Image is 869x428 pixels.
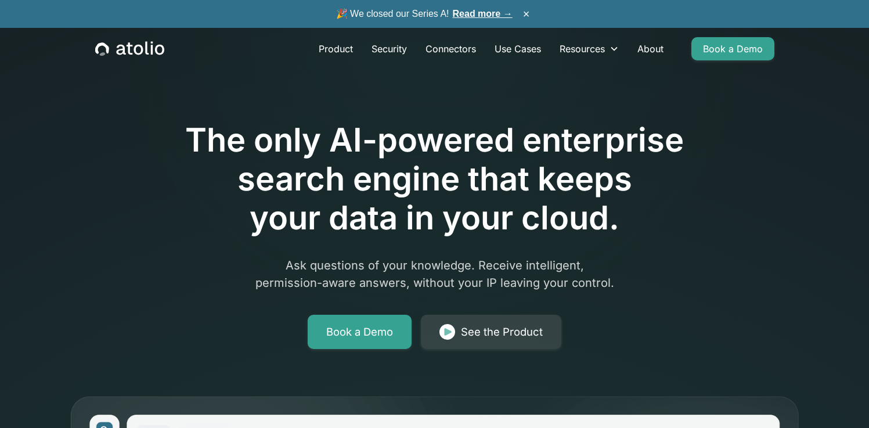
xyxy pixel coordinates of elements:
a: Use Cases [485,37,550,60]
a: Security [362,37,416,60]
button: × [520,8,533,20]
span: 🎉 We closed our Series A! [336,7,513,21]
div: Resources [550,37,628,60]
a: home [95,41,164,56]
a: Read more → [453,9,513,19]
a: About [628,37,673,60]
a: Book a Demo [691,37,774,60]
a: Product [309,37,362,60]
div: Resources [560,42,605,56]
a: See the Product [421,315,561,350]
a: Connectors [416,37,485,60]
div: See the Product [461,324,543,340]
h1: The only AI-powered enterprise search engine that keeps your data in your cloud. [138,121,732,238]
p: Ask questions of your knowledge. Receive intelligent, permission-aware answers, without your IP l... [212,257,658,292]
a: Book a Demo [308,315,412,350]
